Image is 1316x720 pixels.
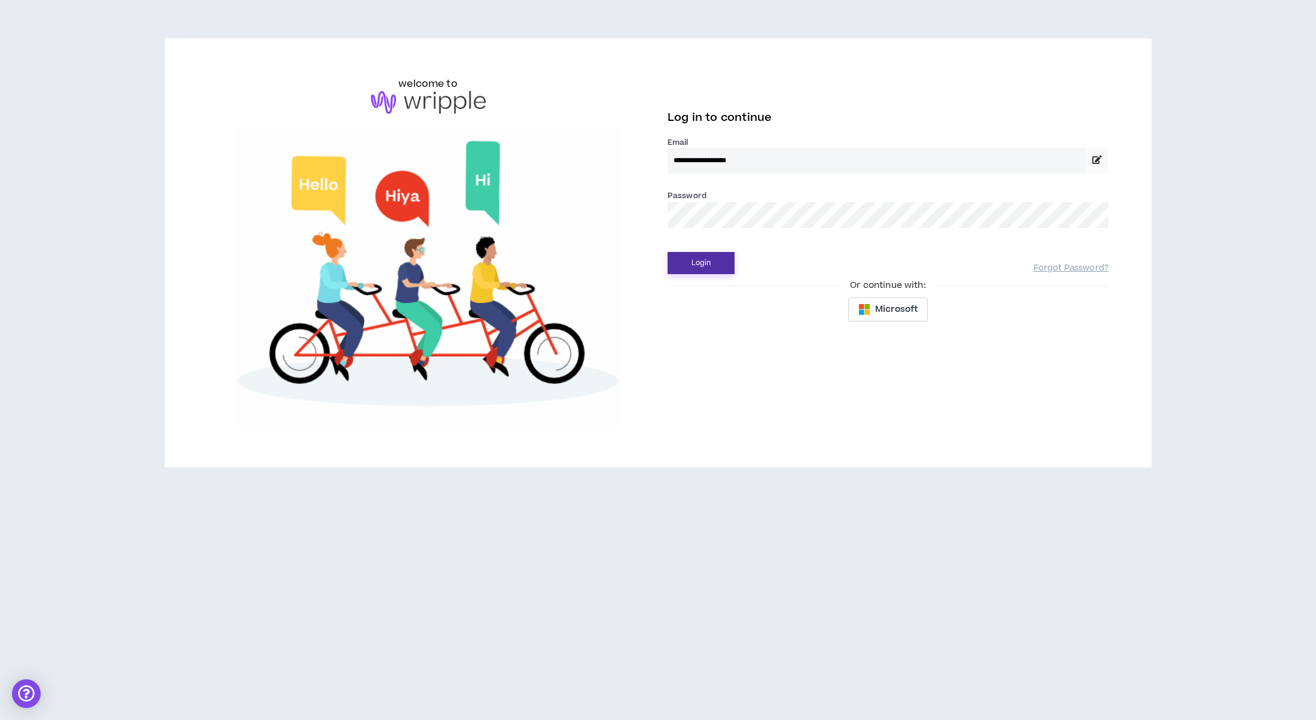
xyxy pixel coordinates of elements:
span: Microsoft [875,303,918,316]
a: Forgot Password? [1034,263,1108,274]
span: Log in to continue [668,110,772,125]
label: Password [668,190,706,201]
button: Microsoft [848,297,928,321]
button: Login [668,252,735,274]
h6: welcome to [398,77,458,91]
img: Welcome to Wripple [208,126,648,429]
label: Email [668,137,1108,148]
span: Or continue with: [842,279,934,292]
div: Open Intercom Messenger [12,679,41,708]
img: logo-brand.png [371,91,486,114]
